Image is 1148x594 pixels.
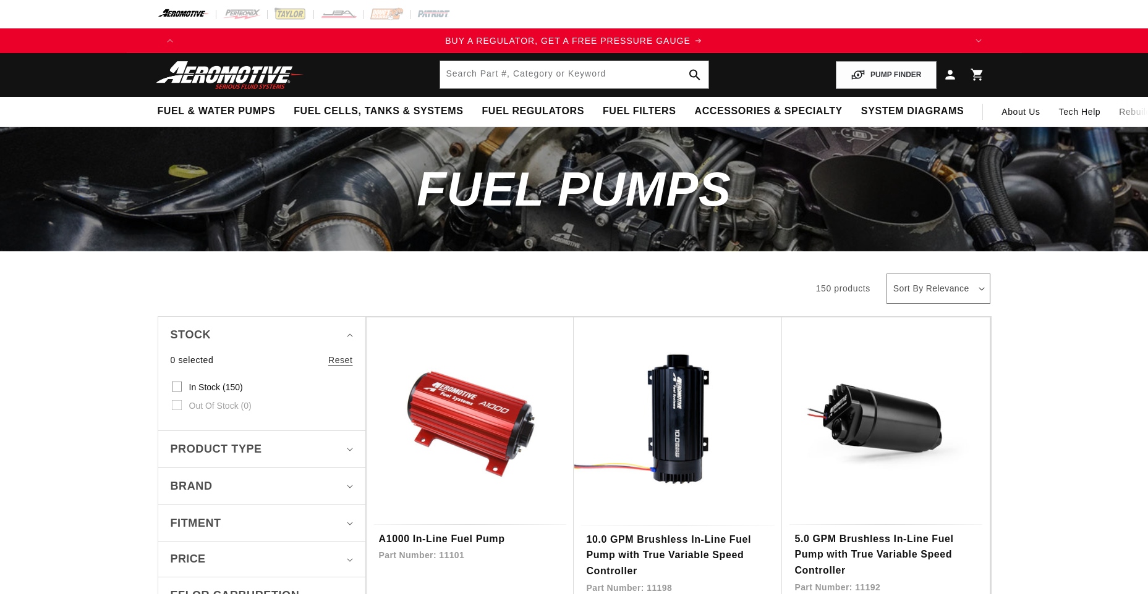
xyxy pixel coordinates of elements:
span: Brand [171,477,213,495]
span: Product type [171,440,262,458]
span: Fuel & Water Pumps [158,105,276,118]
a: BUY A REGULATOR, GET A FREE PRESSURE GAUGE [182,34,966,48]
summary: Fuel Cells, Tanks & Systems [284,97,472,126]
span: Fuel Cells, Tanks & Systems [294,105,463,118]
summary: Accessories & Specialty [686,97,852,126]
a: 5.0 GPM Brushless In-Line Fuel Pump with True Variable Speed Controller [794,531,977,579]
span: BUY A REGULATOR, GET A FREE PRESSURE GAUGE [445,36,691,46]
span: Accessories & Specialty [695,105,843,118]
span: Fuel Filters [603,105,676,118]
button: PUMP FINDER [836,61,936,89]
summary: Price [171,542,353,577]
summary: Fuel Filters [593,97,686,126]
div: Announcement [182,34,966,48]
div: 1 of 4 [182,34,966,48]
button: search button [681,61,708,88]
button: Translation missing: en.sections.announcements.next_announcement [966,28,991,53]
span: Tech Help [1059,105,1101,119]
a: About Us [992,97,1049,127]
span: 0 selected [171,353,214,367]
summary: Stock (0 selected) [171,317,353,353]
summary: Product type (0 selected) [171,431,353,467]
summary: Fitment (0 selected) [171,505,353,542]
span: Fuel Regulators [482,105,584,118]
summary: Fuel & Water Pumps [148,97,285,126]
a: Reset [328,353,353,367]
input: Search by Part Number, Category or Keyword [440,61,708,88]
span: Price [171,551,206,567]
summary: Brand (0 selected) [171,468,353,504]
img: Aeromotive [153,61,307,90]
a: A1000 In-Line Fuel Pump [379,531,562,547]
span: Fitment [171,514,221,532]
slideshow-component: Translation missing: en.sections.announcements.announcement_bar [127,28,1022,53]
span: Fuel Pumps [417,162,731,216]
button: Translation missing: en.sections.announcements.previous_announcement [158,28,182,53]
summary: Tech Help [1050,97,1110,127]
span: Stock [171,326,211,344]
summary: System Diagrams [852,97,973,126]
span: In stock (150) [189,382,243,393]
a: 10.0 GPM Brushless In-Line Fuel Pump with True Variable Speed Controller [586,532,770,579]
summary: Fuel Regulators [472,97,593,126]
span: About Us [1001,107,1040,117]
span: 150 products [816,283,870,293]
span: System Diagrams [861,105,964,118]
span: Out of stock (0) [189,400,252,411]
